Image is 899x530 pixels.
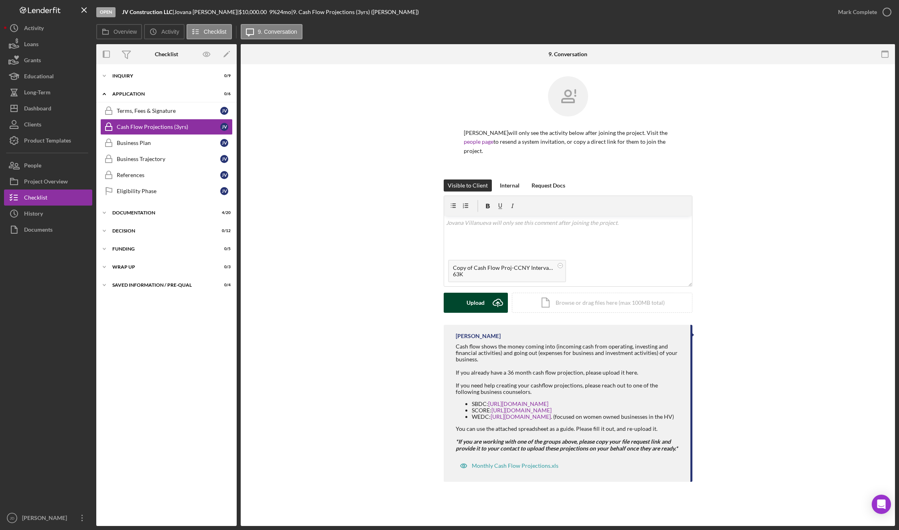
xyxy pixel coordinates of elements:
[4,157,92,173] button: People
[24,84,51,102] div: Long-Term
[4,222,92,238] button: Documents
[220,107,228,115] div: J V
[4,510,92,526] button: JD[PERSON_NAME]
[174,9,239,15] div: Jovana [PERSON_NAME] |
[112,92,211,96] div: Application
[4,100,92,116] button: Dashboard
[448,179,488,192] div: Visible to Client
[491,407,552,414] a: [URL][DOMAIN_NAME]
[144,24,184,39] button: Activity
[187,24,232,39] button: Checklist
[24,206,43,224] div: History
[24,100,51,118] div: Dashboard
[117,172,220,178] div: References
[872,495,891,514] div: Open Intercom Messenger
[20,510,72,528] div: [PERSON_NAME]
[117,140,220,146] div: Business Plan
[532,179,565,192] div: Request Docs
[100,183,233,199] a: Eligibility PhaseJV
[216,265,231,269] div: 0 / 3
[100,151,233,167] a: Business TrajectoryJV
[220,123,228,131] div: J V
[467,293,485,313] div: Upload
[112,247,211,251] div: Funding
[24,157,41,175] div: People
[472,414,682,420] li: WEDC: . (focused on women owned businesses in the HV)
[216,92,231,96] div: 0 / 6
[830,4,895,20] button: Mark Complete
[112,73,211,78] div: Inquiry
[10,516,14,520] text: JD
[4,20,92,36] button: Activity
[96,7,116,17] div: Open
[220,139,228,147] div: J V
[216,73,231,78] div: 0 / 9
[496,179,524,192] button: Internal
[216,283,231,287] div: 0 / 4
[220,171,228,179] div: J V
[456,369,682,376] div: If you already have a 36 month cash flow projection, please upload it here.
[472,463,558,469] div: Monthly Cash Flow Projections.xls
[122,8,172,15] b: JV Construction LLC
[291,9,419,15] div: | 9. Cash Flow Projections (3yrs) ([PERSON_NAME])
[24,36,39,54] div: Loans
[24,68,54,86] div: Educational
[204,29,227,35] label: Checklist
[528,179,569,192] button: Request Docs
[100,119,233,135] a: Cash Flow Projections (3yrs)JV
[155,51,178,57] div: Checklist
[4,68,92,84] button: Educational
[100,103,233,119] a: Terms, Fees & SignatureJV
[472,407,682,414] li: SCORE:
[24,116,41,135] div: Clients
[456,426,682,432] div: You can use the attached spreadsheet as a guide. Please fill it out, and re-upload it.
[216,210,231,215] div: 4 / 20
[117,108,220,114] div: Terms, Fees & Signature
[456,333,501,339] div: [PERSON_NAME]
[24,173,68,192] div: Project Overview
[112,265,211,269] div: Wrap up
[117,124,220,130] div: Cash Flow Projections (3yrs)
[4,52,92,68] button: Grants
[548,51,587,57] div: 9. Conversation
[4,190,92,206] button: Checklist
[453,265,553,271] div: Copy of Cash Flow Proj-CCNY Intervale 08-13.xlsx
[488,400,548,407] a: [URL][DOMAIN_NAME]
[96,24,142,39] button: Overview
[4,132,92,149] button: Product Templates
[112,283,211,287] div: Saved Information / Pre-Qual
[4,84,92,100] button: Long-Term
[838,4,877,20] div: Mark Complete
[216,228,231,233] div: 0 / 12
[464,128,672,155] p: [PERSON_NAME] will only see the activity below after joining the project. Visit the to resend a s...
[24,222,53,240] div: Documents
[112,228,211,233] div: Decision
[122,9,174,15] div: |
[117,188,220,194] div: Eligibility Phase
[444,179,492,192] button: Visible to Client
[161,29,179,35] label: Activity
[491,413,551,420] a: [URL][DOMAIN_NAME]
[4,173,92,190] button: Project Overview
[4,206,92,222] a: History
[456,343,682,363] div: Cash flow shows the money coming into (incoming cash from operating, investing and financial acti...
[24,190,47,208] div: Checklist
[277,9,291,15] div: 24 mo
[456,458,562,474] button: Monthly Cash Flow Projections.xls
[100,167,233,183] a: ReferencesJV
[269,9,277,15] div: 9 %
[216,247,231,251] div: 0 / 5
[4,116,92,132] button: Clients
[220,187,228,195] div: J V
[4,36,92,52] button: Loans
